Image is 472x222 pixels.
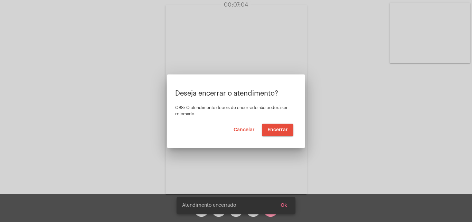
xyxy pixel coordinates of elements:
span: Encerrar [267,127,288,132]
span: Ok [281,203,287,208]
span: Cancelar [234,127,255,132]
button: Encerrar [262,124,293,136]
p: Deseja encerrar o atendimento? [175,90,297,97]
span: OBS: O atendimento depois de encerrado não poderá ser retomado. [175,106,288,116]
button: Cancelar [228,124,260,136]
span: Atendimento encerrado [182,202,236,209]
span: 00:07:04 [224,2,248,8]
